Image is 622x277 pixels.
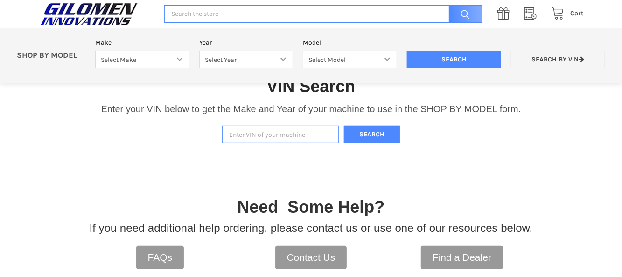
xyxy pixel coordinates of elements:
input: Enter VIN of your machine [222,126,339,144]
a: Search by VIN [511,51,605,69]
input: Search [444,5,482,23]
a: GILOMEN INNOVATIONS [38,2,154,26]
p: Enter your VIN below to get the Make and Year of your machine to use in the SHOP BY MODEL form. [101,102,521,116]
p: SHOP BY MODEL [12,51,91,61]
span: Cart [571,9,584,17]
a: FAQs [136,246,184,269]
p: If you need additional help ordering, please contact us or use one of our resources below. [90,220,533,236]
a: Find a Dealer [421,246,503,269]
a: Cart [546,8,584,20]
label: Model [303,38,397,47]
h1: VIN Search [266,76,355,97]
a: Contact Us [275,246,347,269]
button: Search [344,126,400,144]
img: GILOMEN INNOVATIONS [38,2,140,26]
p: Need Some Help? [237,195,384,220]
label: Year [199,38,294,47]
input: Search the store [164,5,482,23]
input: Search [407,51,501,69]
label: Make [95,38,189,47]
